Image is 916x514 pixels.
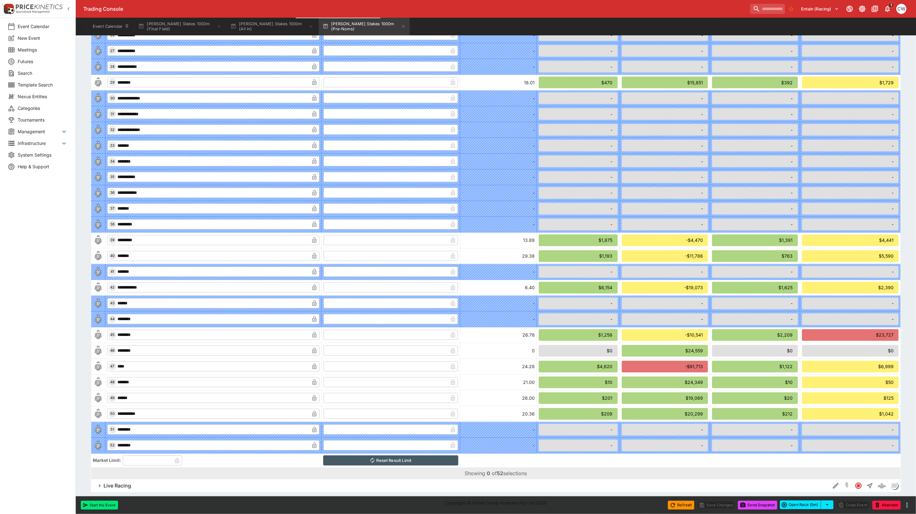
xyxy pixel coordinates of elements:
[539,61,618,73] div: -
[622,124,708,136] div: -
[109,285,116,290] span: 42
[539,282,618,294] div: $6,154
[622,361,708,373] div: -$91,713
[622,345,708,357] div: $24,559
[93,156,103,166] img: blank-silk.png
[622,93,708,104] div: -
[869,3,881,15] button: Documentation
[93,377,103,387] img: blank-silk.png
[622,377,708,388] div: $24,349
[462,95,535,102] div: -
[93,409,103,419] img: blank-silk.png
[462,284,535,291] div: 6.40
[539,235,618,246] div: $1,875
[539,314,618,325] div: -
[462,442,535,449] div: -
[539,156,618,167] div: -
[93,172,103,182] img: blank-silk.png
[750,4,785,14] input: search
[18,58,68,65] span: Futures
[712,140,798,152] div: -
[802,282,899,294] div: $2,390
[712,124,798,136] div: -
[539,424,618,436] div: -
[18,105,68,111] span: Categories
[622,171,708,183] div: -
[462,142,535,149] div: -
[91,480,830,492] button: Live Racing
[323,456,458,466] button: Reset Result Limit
[622,392,708,404] div: $19,089
[786,4,796,14] button: No Bookmarks
[18,128,60,135] span: Management
[802,377,899,388] div: $50
[888,2,895,8] span: 1
[462,127,535,133] div: -
[93,283,103,293] img: blank-silk.png
[712,156,798,167] div: -
[539,140,618,152] div: -
[93,425,103,435] img: blank-silk.png
[903,501,911,509] button: more
[882,3,893,15] button: Notifications
[109,349,116,353] span: 46
[539,77,618,88] div: $470
[462,111,535,117] div: -
[462,158,535,165] div: -
[712,440,798,451] div: -
[109,49,116,53] span: 27
[712,424,798,436] div: -
[18,163,68,170] span: Help & Support
[18,35,68,41] span: New Event
[802,424,899,436] div: -
[712,329,798,341] div: $2,209
[109,427,116,432] span: 51
[622,77,708,88] div: $15,851
[539,408,618,420] div: $209
[539,440,618,451] div: -
[539,219,618,230] div: -
[93,393,103,403] img: blank-silk.png
[18,81,68,88] span: Template Search
[802,408,899,420] div: $1,042
[462,379,535,386] div: 21.00
[622,140,708,152] div: -
[802,108,899,120] div: -
[18,140,60,146] span: Infrastructure
[93,440,103,451] img: blank-silk.png
[872,501,901,508] span: Mark an event as closed and abandoned.
[802,250,899,262] div: $5,590
[780,500,821,509] button: Open Race (5m)
[104,483,131,489] h6: Live Racing
[539,45,618,57] div: -
[93,204,103,214] img: blank-silk.png
[539,329,618,341] div: $1,258
[622,408,708,420] div: $20,299
[539,93,618,104] div: -
[462,63,535,70] div: -
[802,392,899,404] div: $125
[93,125,103,135] img: blank-silk.png
[802,77,899,88] div: $1,729
[891,482,898,489] img: liveracing
[462,332,535,338] div: 26.78
[802,440,899,451] div: -
[802,266,899,278] div: -
[18,70,68,76] span: Search
[802,345,899,357] div: $0
[668,501,694,510] button: Refresh
[802,45,899,57] div: -
[109,112,116,116] span: 31
[622,329,708,341] div: -$10,541
[93,298,103,308] img: blank-silk.png
[93,457,122,464] h3: Market Limit:
[462,427,535,433] div: -
[802,61,899,73] div: -
[830,480,842,492] button: Edit Detail
[109,191,116,195] span: 36
[891,482,898,490] div: liveracing
[712,314,798,325] div: -
[462,300,535,307] div: -
[712,93,798,104] div: -
[109,396,116,400] span: 49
